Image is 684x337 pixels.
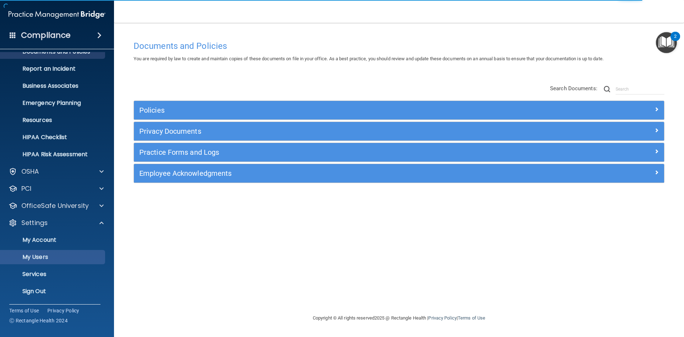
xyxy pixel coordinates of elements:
img: PMB logo [9,7,105,22]
a: Privacy Policy [428,315,456,321]
input: Search [616,84,664,95]
h5: Employee Acknowledgments [139,169,526,177]
p: Resources [5,117,102,124]
div: 2 [674,36,677,46]
a: OSHA [9,167,104,176]
a: Practice Forms and Logs [139,147,659,158]
img: ic-search.3b580494.png [604,86,610,92]
a: Policies [139,104,659,116]
p: HIPAA Checklist [5,134,102,141]
p: HIPAA Risk Assessment [5,151,102,158]
a: Privacy Documents [139,126,659,137]
p: Sign Out [5,288,102,295]
h5: Privacy Documents [139,127,526,135]
a: PCI [9,184,104,193]
p: Documents and Policies [5,48,102,55]
p: Services [5,271,102,278]
span: Ⓒ Rectangle Health 2024 [9,317,68,324]
p: PCI [21,184,31,193]
p: OfficeSafe University [21,201,89,210]
a: Employee Acknowledgments [139,168,659,179]
a: Terms of Use [9,307,39,314]
a: Settings [9,219,104,227]
a: OfficeSafe University [9,201,104,210]
p: My Account [5,236,102,244]
p: OSHA [21,167,39,176]
button: Open Resource Center, 2 new notifications [656,32,677,53]
a: Terms of Use [458,315,485,321]
p: Settings [21,219,48,227]
span: You are required by law to create and maintain copies of these documents on file in your office. ... [134,56,603,61]
p: Business Associates [5,82,102,90]
h4: Documents and Policies [134,41,664,51]
h5: Practice Forms and Logs [139,148,526,156]
a: Privacy Policy [47,307,79,314]
span: Search Documents: [550,85,597,92]
h4: Compliance [21,30,71,40]
p: My Users [5,254,102,261]
p: Emergency Planning [5,99,102,107]
h5: Policies [139,106,526,114]
div: Copyright © All rights reserved 2025 @ Rectangle Health | | [269,307,529,330]
p: Report an Incident [5,65,102,72]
